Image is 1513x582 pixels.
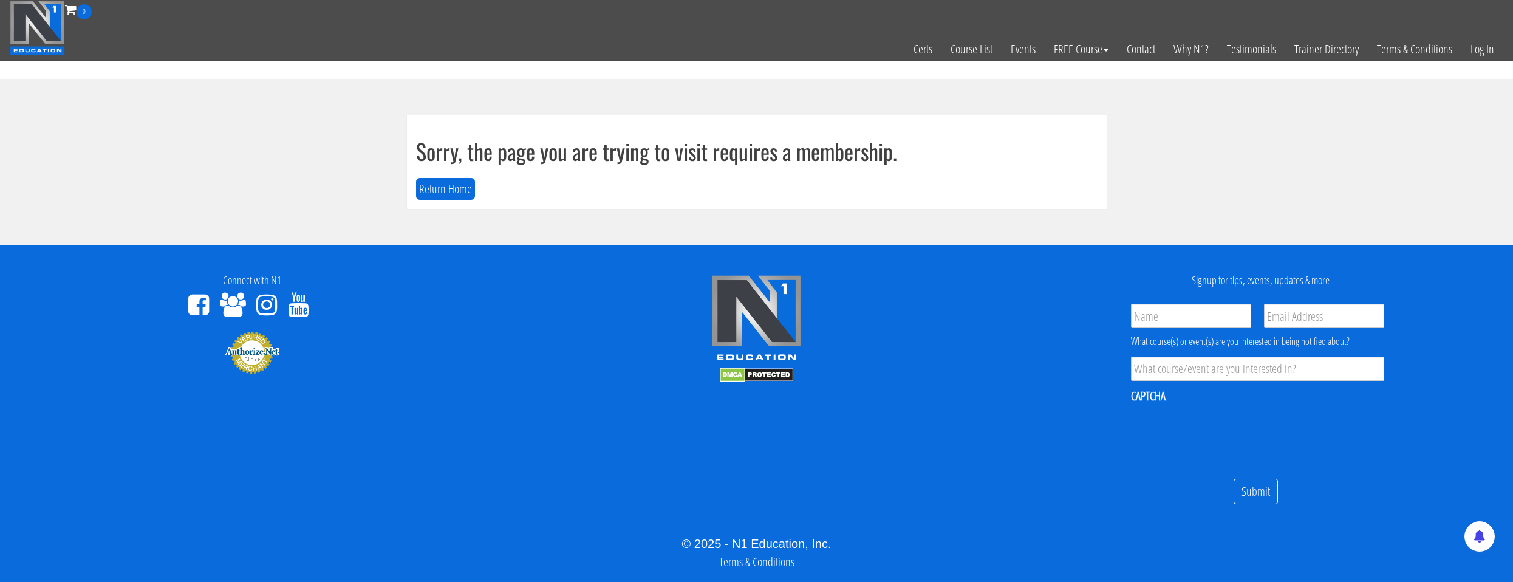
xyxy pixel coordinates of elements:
[9,535,1504,553] div: © 2025 - N1 Education, Inc.
[416,139,1098,163] h1: Sorry, the page you are trying to visit requires a membership.
[1118,19,1164,79] a: Contact
[225,330,279,374] img: Authorize.Net Merchant - Click to Verify
[1131,304,1251,328] input: Name
[720,368,793,382] img: DMCA.com Protection Status
[1131,334,1384,349] div: What course(s) or event(s) are you interested in being notified about?
[1285,19,1368,79] a: Trainer Directory
[77,4,92,19] span: 0
[1018,275,1504,287] h4: Signup for tips, events, updates & more
[1264,304,1384,328] input: Email Address
[9,275,495,287] h4: Connect with N1
[1461,19,1503,79] a: Log In
[10,1,65,55] img: n1-education
[1131,388,1166,404] label: CAPTCHA
[1131,412,1316,459] iframe: reCAPTCHA
[1368,19,1461,79] a: Terms & Conditions
[1218,19,1285,79] a: Testimonials
[65,1,92,18] a: 0
[1045,19,1118,79] a: FREE Course
[711,275,802,365] img: n1-edu-logo
[1164,19,1218,79] a: Why N1?
[1131,357,1384,381] input: What course/event are you interested in?
[1002,19,1045,79] a: Events
[904,19,941,79] a: Certs
[719,553,794,570] a: Terms & Conditions
[1234,479,1278,505] input: Submit
[941,19,1002,79] a: Course List
[416,178,475,200] button: Return Home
